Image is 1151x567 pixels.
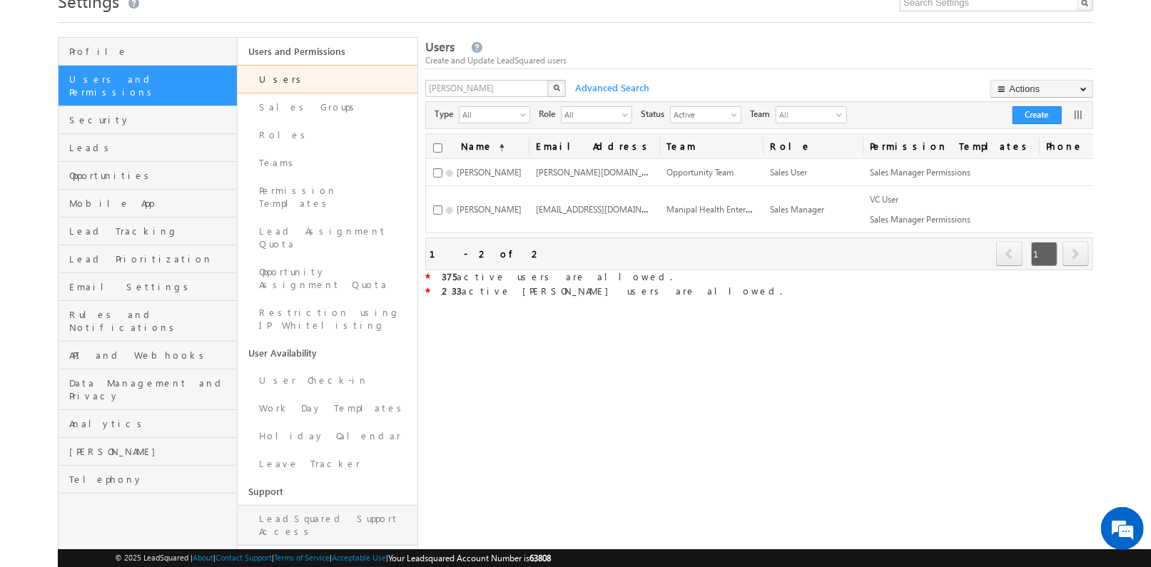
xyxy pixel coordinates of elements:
[69,280,234,293] span: Email Settings
[460,107,518,121] span: All
[536,203,672,215] span: [EMAIL_ADDRESS][DOMAIN_NAME]
[1063,242,1089,266] span: next
[59,190,238,218] a: Mobile App
[69,252,234,265] span: Lead Prioritization
[520,111,532,118] span: select
[238,93,417,121] a: Sales Groups
[457,167,522,178] span: [PERSON_NAME]
[553,84,560,91] img: Search
[69,113,234,126] span: Security
[1013,106,1062,124] button: Create
[69,349,234,362] span: API and Webhooks
[990,80,1093,98] button: Actions
[59,245,238,273] a: Lead Prioritization
[457,204,522,215] span: [PERSON_NAME]
[216,553,272,562] a: Contact Support
[442,285,462,297] strong: 233
[870,167,970,178] span: Sales Manager Permissions
[59,106,238,134] a: Security
[238,367,417,394] a: User Check-in
[996,243,1023,266] a: prev
[69,45,234,58] span: Profile
[666,167,734,178] span: Opportunity Team
[234,7,268,41] div: Minimize live chat window
[529,553,551,563] span: 63808
[238,149,417,177] a: Teams
[388,553,551,563] span: Your Leadsquared Account Number is
[493,142,504,153] span: (sorted ascending)
[59,369,238,410] a: Data Management and Privacy
[1063,243,1089,266] a: next
[435,108,459,121] span: Type
[442,270,457,282] strong: 375
[59,342,238,369] a: API and Webhooks
[666,203,796,215] span: Manipal Health Enterprises Pvt Ltd
[454,134,512,158] a: Name
[115,551,551,565] span: © 2025 LeadSquared | | | | |
[430,270,672,282] span: active users are allowed.
[69,197,234,210] span: Mobile App
[568,81,654,94] span: Advanced Search
[59,466,238,494] a: Telephony
[69,445,234,458] span: [PERSON_NAME]
[274,553,330,562] a: Terms of Service
[193,553,213,562] a: About
[69,377,234,402] span: Data Management and Privacy
[238,258,417,299] a: Opportunity Assignment Quota
[622,111,634,118] span: select
[863,134,1039,158] span: Permission Templates
[731,111,743,118] span: select
[69,169,234,182] span: Opportunities
[59,218,238,245] a: Lead Tracking
[238,339,417,367] a: User Availability
[238,478,417,505] a: Support
[659,134,763,158] span: Team
[238,299,417,339] a: Restriction using IP Whitelisting
[238,65,417,93] a: Users
[430,245,542,262] div: 1 - 2 of 2
[1031,242,1058,266] span: 1
[776,107,833,123] span: All
[59,438,238,466] a: [PERSON_NAME]
[69,141,234,154] span: Leads
[671,107,729,121] span: Active
[870,214,970,225] span: Sales Manager Permissions
[69,417,234,430] span: Analytics
[24,75,60,93] img: d_60004797649_company_0_60004797649
[59,38,238,66] a: Profile
[870,194,898,205] span: VC User
[763,134,863,158] a: Role
[641,108,670,121] span: Status
[59,162,238,190] a: Opportunities
[750,108,776,121] span: Team
[69,73,234,98] span: Users and Permissions
[59,301,238,342] a: Rules and Notifications
[238,505,417,546] a: LeadSquared Support Access
[770,167,807,178] span: Sales User
[74,75,240,93] div: Chat with us now
[529,134,659,158] a: Email Address
[238,422,417,450] a: Holiday Calendar
[69,308,234,334] span: Rules and Notifications
[194,439,259,459] em: Start Chat
[59,134,238,162] a: Leads
[59,273,238,301] a: Email Settings
[69,473,234,486] span: Telephony
[238,218,417,258] a: Lead Assignment Quota
[425,39,455,55] span: Users
[238,394,417,422] a: Work Day Templates
[238,121,417,149] a: Roles
[19,132,260,427] textarea: Type your message and hit 'Enter'
[59,410,238,438] a: Analytics
[996,242,1023,266] span: prev
[430,285,782,297] span: active [PERSON_NAME] users are allowed.
[238,177,417,218] a: Permission Templates
[1039,134,1144,158] a: Phone (Main)
[69,225,234,237] span: Lead Tracking
[238,450,417,478] a: Leave Tracker
[238,38,417,65] a: Users and Permissions
[536,165,805,178] span: [PERSON_NAME][DOMAIN_NAME][EMAIL_ADDRESS][DOMAIN_NAME]
[770,204,824,215] span: Sales Manager
[59,66,238,106] a: Users and Permissions
[332,553,386,562] a: Acceptable Use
